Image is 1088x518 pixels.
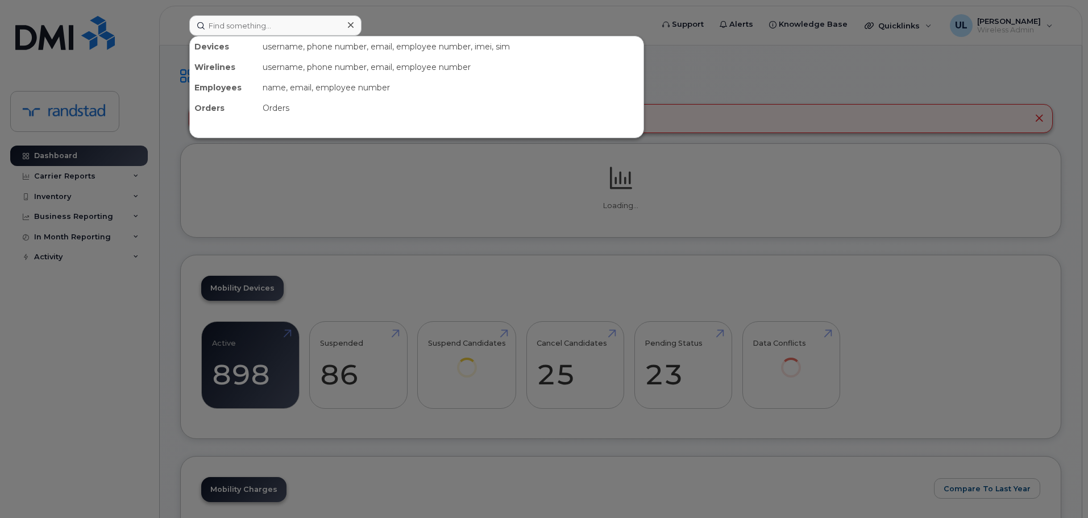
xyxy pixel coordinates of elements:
[190,77,258,98] div: Employees
[258,57,643,77] div: username, phone number, email, employee number
[190,98,258,118] div: Orders
[258,98,643,118] div: Orders
[258,77,643,98] div: name, email, employee number
[190,57,258,77] div: Wirelines
[190,36,258,57] div: Devices
[258,36,643,57] div: username, phone number, email, employee number, imei, sim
